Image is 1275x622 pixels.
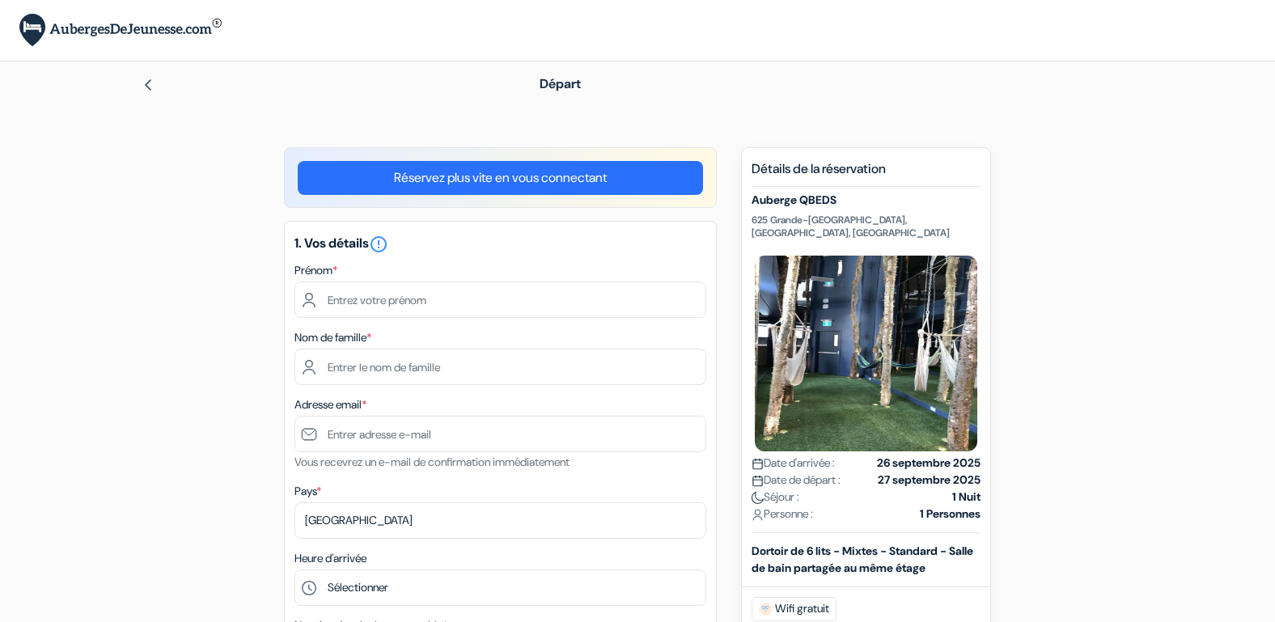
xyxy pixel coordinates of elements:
label: Heure d'arrivée [294,550,366,567]
strong: 1 Personnes [920,506,981,523]
img: calendar.svg [752,458,764,470]
i: error_outline [369,235,388,254]
a: error_outline [369,235,388,252]
span: Date d'arrivée : [752,455,835,472]
img: user_icon.svg [752,509,764,521]
span: Personne : [752,506,813,523]
img: AubergesDeJeunesse.com [19,14,222,47]
img: moon.svg [752,492,764,504]
span: Date de départ : [752,472,841,489]
label: Prénom [294,262,337,279]
h5: Auberge QBEDS [752,193,981,207]
img: free_wifi.svg [759,603,772,616]
strong: 1 Nuit [952,489,981,506]
img: left_arrow.svg [142,78,155,91]
strong: 27 septembre 2025 [878,472,981,489]
h5: 1. Vos détails [294,235,706,254]
strong: 26 septembre 2025 [877,455,981,472]
input: Entrer adresse e-mail [294,416,706,452]
input: Entrez votre prénom [294,281,706,318]
img: calendar.svg [752,475,764,487]
label: Adresse email [294,396,366,413]
h5: Détails de la réservation [752,161,981,187]
b: Dortoir de 6 lits - Mixtes - Standard - Salle de bain partagée au même étage [752,544,973,575]
p: 625 Grande-[GEOGRAPHIC_DATA], [GEOGRAPHIC_DATA], [GEOGRAPHIC_DATA] [752,214,981,239]
span: Départ [540,75,581,92]
label: Nom de famille [294,329,371,346]
span: Wifi gratuit [752,597,837,621]
label: Pays [294,483,321,500]
small: Vous recevrez un e-mail de confirmation immédiatement [294,455,570,469]
a: Réservez plus vite en vous connectant [298,161,703,195]
span: Séjour : [752,489,799,506]
input: Entrer le nom de famille [294,349,706,385]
